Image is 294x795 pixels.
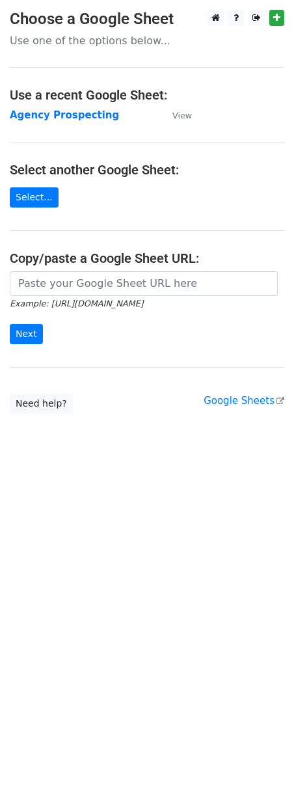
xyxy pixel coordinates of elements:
small: Example: [URL][DOMAIN_NAME] [10,299,143,308]
input: Paste your Google Sheet URL here [10,271,278,296]
small: View [172,111,192,120]
h4: Use a recent Google Sheet: [10,87,284,103]
a: Google Sheets [204,395,284,407]
a: View [159,109,192,121]
a: Select... [10,187,59,208]
h4: Select another Google Sheet: [10,162,284,178]
h3: Choose a Google Sheet [10,10,284,29]
p: Use one of the options below... [10,34,284,47]
a: Agency Prospecting [10,109,119,121]
input: Next [10,324,43,344]
h4: Copy/paste a Google Sheet URL: [10,250,284,266]
a: Need help? [10,394,73,414]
